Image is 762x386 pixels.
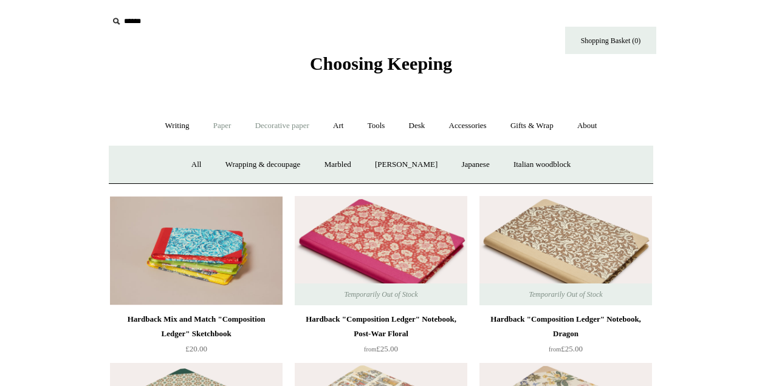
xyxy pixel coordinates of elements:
[364,346,376,353] span: from
[244,110,320,142] a: Decorative paper
[364,149,448,181] a: [PERSON_NAME]
[295,312,467,362] a: Hardback "Composition Ledger" Notebook, Post-War Floral from£25.00
[185,344,207,353] span: £20.00
[310,53,452,73] span: Choosing Keeping
[202,110,242,142] a: Paper
[215,149,312,181] a: Wrapping & decoupage
[310,63,452,72] a: Choosing Keeping
[482,312,649,341] div: Hardback "Composition Ledger" Notebook, Dragon
[110,196,283,305] img: Hardback Mix and Match "Composition Ledger" Sketchbook
[295,196,467,305] img: Hardback "Composition Ledger" Notebook, Post-War Floral
[479,196,652,305] a: Hardback "Composition Ledger" Notebook, Dragon Hardback "Composition Ledger" Notebook, Dragon Tem...
[295,196,467,305] a: Hardback "Composition Ledger" Notebook, Post-War Floral Hardback "Composition Ledger" Notebook, P...
[499,110,565,142] a: Gifts & Wrap
[113,312,280,341] div: Hardback Mix and Match "Composition Ledger" Sketchbook
[398,110,436,142] a: Desk
[298,312,464,341] div: Hardback "Composition Ledger" Notebook, Post-War Floral
[322,110,354,142] a: Art
[503,149,582,181] a: Italian woodblock
[332,283,430,305] span: Temporarily Out of Stock
[479,196,652,305] img: Hardback "Composition Ledger" Notebook, Dragon
[438,110,498,142] a: Accessories
[565,27,656,54] a: Shopping Basket (0)
[180,149,213,181] a: All
[450,149,500,181] a: Japanese
[110,196,283,305] a: Hardback Mix and Match "Composition Ledger" Sketchbook Hardback Mix and Match "Composition Ledger...
[517,283,614,305] span: Temporarily Out of Stock
[357,110,396,142] a: Tools
[154,110,201,142] a: Writing
[549,344,583,353] span: £25.00
[314,149,362,181] a: Marbled
[479,312,652,362] a: Hardback "Composition Ledger" Notebook, Dragon from£25.00
[364,344,398,353] span: £25.00
[566,110,608,142] a: About
[549,346,561,353] span: from
[110,312,283,362] a: Hardback Mix and Match "Composition Ledger" Sketchbook £20.00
